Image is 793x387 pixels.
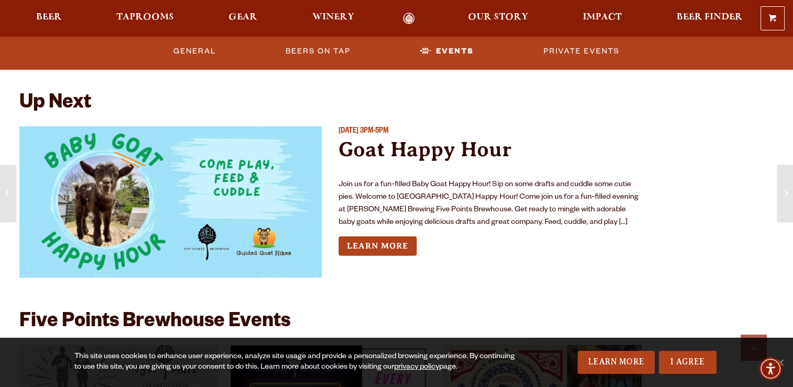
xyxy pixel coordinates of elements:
[360,127,388,136] span: 3PM-5PM
[110,13,181,25] a: Taprooms
[741,335,767,361] a: Scroll to top
[669,13,749,25] a: Beer Finder
[312,13,354,21] span: Winery
[339,236,417,256] a: Learn more about Goat Happy Hour
[576,13,628,25] a: Impact
[389,13,429,25] a: Odell Home
[339,127,359,136] span: [DATE]
[583,13,622,21] span: Impact
[29,13,69,25] a: Beer
[468,13,528,21] span: Our Story
[229,13,257,21] span: Gear
[169,39,220,63] a: General
[759,357,782,380] div: Accessibility Menu
[339,179,642,229] p: Join us for a fun-filled Baby Goat Happy Hour! Sip on some drafts and cuddle some cutie pies. Wel...
[659,351,716,374] a: I Agree
[36,13,62,21] span: Beer
[306,13,361,25] a: Winery
[416,39,478,63] a: Events
[394,363,439,372] a: privacy policy
[339,137,511,161] a: Goat Happy Hour
[676,13,742,21] span: Beer Finder
[116,13,174,21] span: Taprooms
[74,352,519,373] div: This site uses cookies to enhance user experience, analyze site usage and provide a personalized ...
[19,311,290,335] h2: Five Points Brewhouse Events
[578,351,655,374] a: Learn More
[222,13,264,25] a: Gear
[19,126,322,278] a: View event details
[281,39,355,63] a: Beers on Tap
[19,93,91,116] h2: Up Next
[539,39,624,63] a: Private Events
[461,13,535,25] a: Our Story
